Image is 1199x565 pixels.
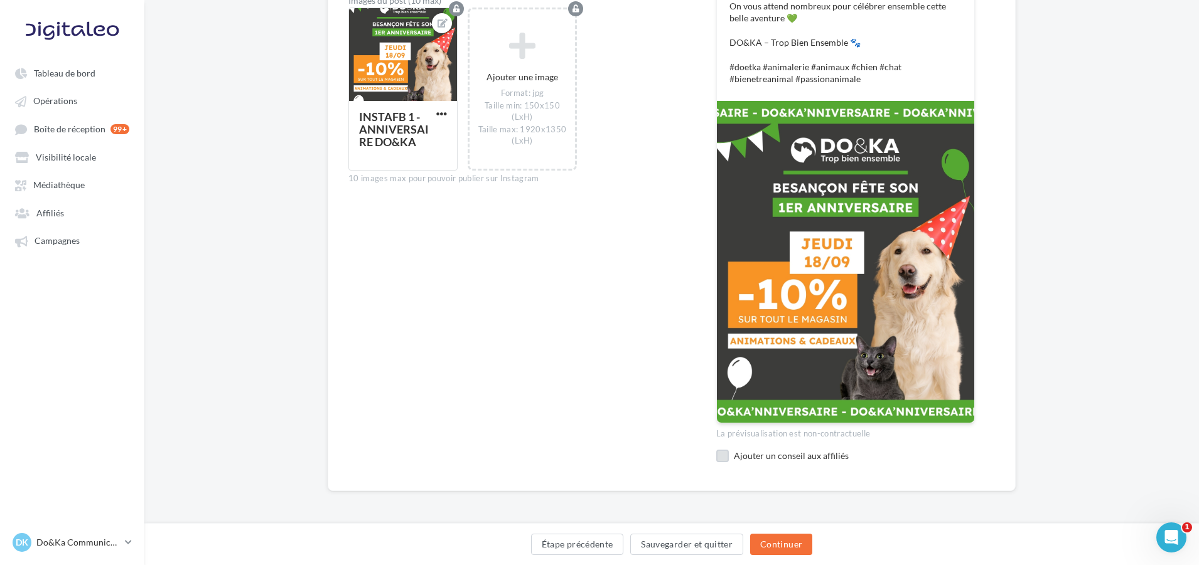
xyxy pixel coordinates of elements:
[8,117,137,140] a: Boîte de réception 99+
[8,145,137,168] a: Visibilité locale
[8,173,137,196] a: Médiathèque
[348,173,696,184] div: 10 images max pour pouvoir publier sur Instagram
[36,536,120,549] p: Do&Ka Communication
[359,110,429,149] div: INSTAFB 1 - ANNIVERSAIRE DO&KA
[8,61,137,84] a: Tableau de bord
[8,201,137,224] a: Affiliés
[34,124,105,134] span: Boîte de réception
[8,89,137,112] a: Opérations
[1182,522,1192,532] span: 1
[531,534,624,555] button: Étape précédente
[33,180,85,191] span: Médiathèque
[716,423,975,440] div: La prévisualisation est non-contractuelle
[36,208,64,218] span: Affiliés
[1156,522,1186,552] iframe: Intercom live chat
[33,96,77,107] span: Opérations
[110,124,129,134] div: 99+
[36,152,96,162] span: Visibilité locale
[750,534,812,555] button: Continuer
[10,531,134,554] a: DK Do&Ka Communication
[34,68,95,78] span: Tableau de bord
[734,450,975,462] div: Ajouter un conseil aux affiliés
[16,536,28,549] span: DK
[630,534,743,555] button: Sauvegarder et quitter
[8,229,137,251] a: Campagnes
[35,236,80,246] span: Campagnes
